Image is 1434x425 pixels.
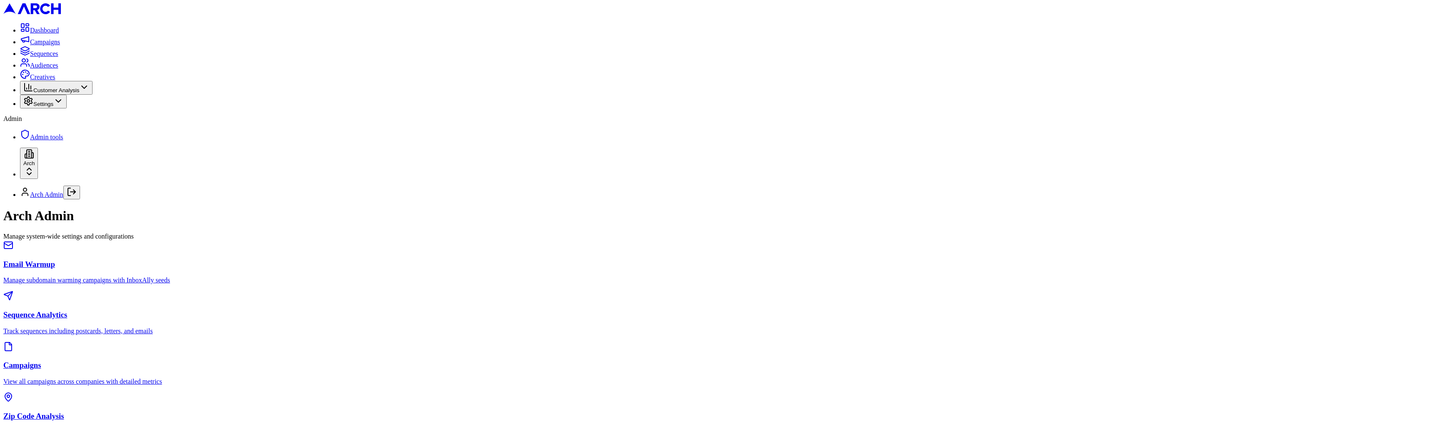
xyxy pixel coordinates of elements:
[20,133,63,141] a: Admin tools
[3,208,1431,224] h1: Arch Admin
[3,115,1431,123] div: Admin
[63,186,80,199] button: Log out
[3,361,1431,370] h3: Campaigns
[20,62,58,69] a: Audiences
[20,95,67,108] button: Settings
[20,38,60,45] a: Campaigns
[20,81,93,95] button: Customer Analysis
[20,50,58,57] a: Sequences
[33,101,53,107] span: Settings
[3,327,1431,335] p: Track sequences including postcards, letters, and emails
[30,38,60,45] span: Campaigns
[20,148,38,179] button: Arch
[3,233,1431,240] div: Manage system-wide settings and configurations
[30,27,59,34] span: Dashboard
[23,160,35,166] span: Arch
[33,87,79,93] span: Customer Analysis
[20,73,55,80] a: Creatives
[30,133,63,141] span: Admin tools
[3,240,1431,284] a: Email WarmupManage subdomain warming campaigns with InboxAlly seeds
[30,50,58,57] span: Sequences
[30,62,58,69] span: Audiences
[20,27,59,34] a: Dashboard
[30,191,63,198] a: Arch Admin
[3,310,1431,319] h3: Sequence Analytics
[3,277,1431,284] p: Manage subdomain warming campaigns with InboxAlly seeds
[30,73,55,80] span: Creatives
[3,291,1431,334] a: Sequence AnalyticsTrack sequences including postcards, letters, and emails
[3,342,1431,385] a: CampaignsView all campaigns across companies with detailed metrics
[3,378,1431,385] p: View all campaigns across companies with detailed metrics
[3,412,1431,421] h3: Zip Code Analysis
[3,260,1431,269] h3: Email Warmup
